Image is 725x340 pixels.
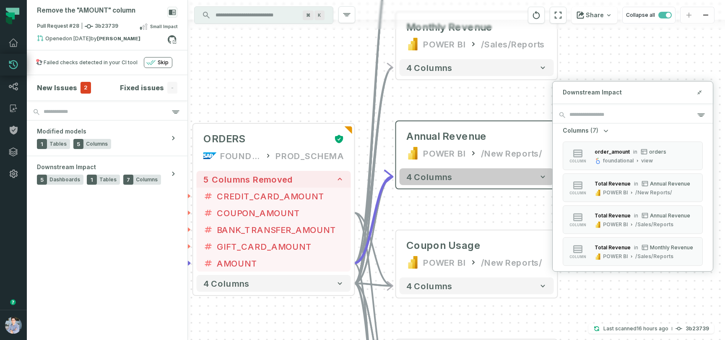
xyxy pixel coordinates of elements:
[158,59,169,66] span: Skip
[203,278,249,288] span: 4 columns
[73,139,83,149] span: 5
[595,180,631,187] div: Total Revenue
[588,324,714,334] button: Last scanned[DATE] 9:24:55 PM3b23739
[563,141,703,170] button: columnorder_amountinordersfoundationalview
[217,223,344,236] span: BANK_TRANSFER_AMOUNT
[572,7,617,24] button: Share
[406,130,487,143] div: Annual Revenue
[603,324,668,333] p: Last scanned
[635,221,673,228] div: /Sales/Reports
[9,298,17,306] div: Tooltip anchor
[197,188,351,204] button: CREDIT_CARD_AMOUNT
[150,23,177,30] span: Small Impact
[37,35,167,45] div: Opened by
[203,174,293,184] span: 5 columns removed
[563,173,703,202] button: columnTotal RevenueinAnnual RevenuePOWER BI/New Reports/
[563,126,610,135] button: Columns(7)
[217,240,344,253] span: GIFT_CARD_AMOUNT
[603,253,628,260] div: POWER BI
[37,83,77,93] h4: New Issues
[87,175,97,185] span: 1
[634,180,638,187] span: in
[120,83,164,93] h4: Fixed issues
[650,212,690,219] span: Annual Revenue
[406,63,452,73] span: 4 columns
[197,255,351,272] button: AMOUNT
[686,326,709,331] h4: 3b23739
[81,82,91,94] span: 2
[49,141,67,147] span: Tables
[634,244,638,251] span: in
[354,177,392,263] g: Edge from 0dd85c77dd217d0afb16c7d4fb3eff19 to e27c983e92a3f40c9627bb0868be3032
[563,237,703,266] button: columnTotal RevenueinMonthly RevenuePOWER BI/Sales/Reports
[590,126,598,135] span: (7)
[27,156,187,191] button: Downstream Impact5Dashboards1Tables7Columns
[595,244,631,251] div: Total Revenue
[151,231,190,263] g: Edge from c8867c613c347eb7857e509391c84b7d to 0dd85c77dd217d0afb16c7d4fb3eff19
[569,191,586,195] span: column
[44,59,138,66] div: Failed checks detected in your CI tool
[37,139,47,149] span: 1
[637,325,668,332] relative-time: Aug 17, 2025, 9:24 PM EDT
[569,255,586,259] span: column
[275,149,344,162] div: PROD_SCHEMA
[697,7,714,24] button: zoom out
[37,82,177,94] button: New Issues2Fixed issues-
[303,10,314,20] span: Press ⌘ + K to focus the search bar
[66,35,91,42] relative-time: Mar 10, 2025, 5:00 PM EDT
[423,256,466,269] div: POWER BI
[197,238,351,255] button: GIFT_CARD_AMOUNT
[37,163,96,171] span: Downstream Impact
[97,36,140,41] strong: Barak Fargoun (fargoun)
[603,189,628,196] div: POWER BI
[220,149,261,162] div: FOUNDATIONAL_DB
[603,221,628,228] div: POWER BI
[331,134,344,144] div: Certified
[650,180,690,187] span: Annual Revenue
[635,189,672,196] div: /New Reports/
[563,205,703,234] button: columnTotal RevenueinAnnual RevenuePOWER BI/Sales/Reports
[37,7,135,15] div: Remove the "AMOUNT" column
[595,212,631,219] div: Total Revenue
[197,204,351,221] button: COUPON_AMOUNT
[217,207,344,219] span: COUPON_AMOUNT
[314,10,325,20] span: Press ⌘ + K to focus the search bar
[635,253,673,260] div: /Sales/Reports
[595,149,630,155] div: order_amount
[634,212,638,219] span: in
[563,126,589,135] span: Columns
[650,244,693,251] span: Monthly Revenue
[423,146,466,160] div: POWER BI
[423,37,466,51] div: POWER BI
[203,132,245,146] span: ORDERS
[563,88,622,97] span: Downstream Impact
[481,37,545,51] div: /Sales/Reports
[197,221,351,238] button: BANK_TRANSFER_AMOUNT
[151,230,190,231] g: Edge from c8867c613c347eb7857e509391c84b7d to 0dd85c77dd217d0afb16c7d4fb3eff19
[569,159,586,163] span: column
[203,191,213,201] span: decimal
[217,257,344,269] span: AMOUNT
[481,146,542,160] div: /New Reports/
[203,208,213,218] span: decimal
[151,231,190,246] g: Edge from c8867c613c347eb7857e509391c84b7d to 0dd85c77dd217d0afb16c7d4fb3eff19
[37,127,86,136] span: Modified models
[354,68,392,263] g: Edge from 0dd85c77dd217d0afb16c7d4fb3eff19 to c880317c93bc50e3b9a6f5fed2662403
[217,190,344,202] span: CREDIT_CARD_AMOUNT
[166,34,177,45] a: View on github
[633,149,637,155] span: in
[37,175,47,185] span: 5
[406,281,452,291] span: 4 columns
[37,22,118,31] span: Pull Request #28 3b23739
[49,176,80,183] span: Dashboards
[86,141,108,147] span: Columns
[649,149,666,155] span: orders
[99,176,117,183] span: Tables
[5,317,22,334] img: avatar of Alon Nafta
[203,225,213,235] span: decimal
[406,172,452,182] span: 4 columns
[354,283,392,286] g: Edge from 0dd85c77dd217d0afb16c7d4fb3eff19 to 9d59a788612dc060523a8f5939ba2e14
[622,7,676,24] button: Collapse all
[569,223,586,227] span: column
[123,175,133,185] span: 7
